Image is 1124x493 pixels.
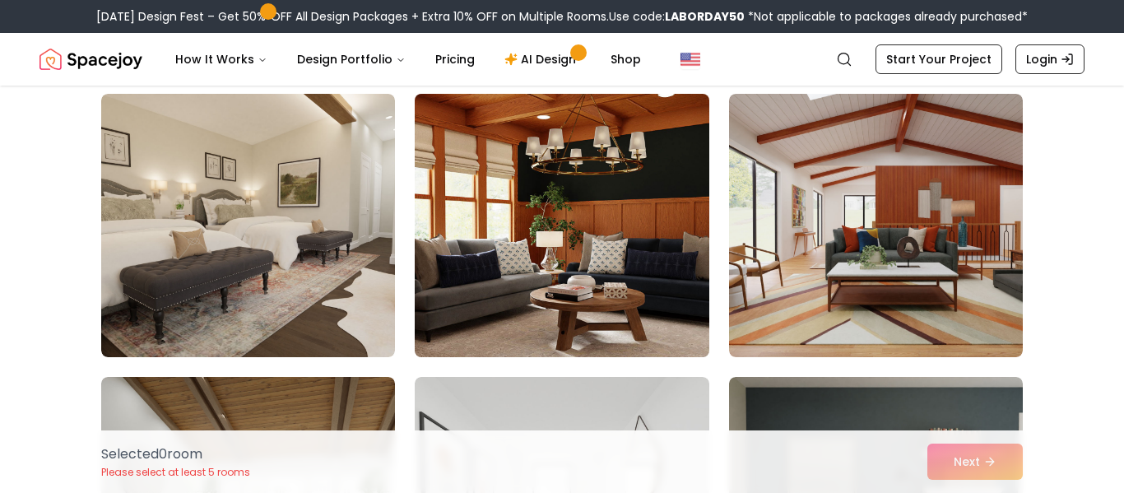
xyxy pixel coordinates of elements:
[39,43,142,76] a: Spacejoy
[39,43,142,76] img: Spacejoy Logo
[609,8,745,25] span: Use code:
[665,8,745,25] b: LABORDAY50
[101,94,395,357] img: Room room-67
[96,8,1028,25] div: [DATE] Design Fest – Get 50% OFF All Design Packages + Extra 10% OFF on Multiple Rooms.
[1015,44,1085,74] a: Login
[284,43,419,76] button: Design Portfolio
[422,43,488,76] a: Pricing
[680,49,700,69] img: United States
[876,44,1002,74] a: Start Your Project
[407,87,716,364] img: Room room-68
[597,43,654,76] a: Shop
[101,444,250,464] p: Selected 0 room
[39,33,1085,86] nav: Global
[491,43,594,76] a: AI Design
[162,43,654,76] nav: Main
[745,8,1028,25] span: *Not applicable to packages already purchased*
[729,94,1023,357] img: Room room-69
[101,466,250,479] p: Please select at least 5 rooms
[162,43,281,76] button: How It Works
